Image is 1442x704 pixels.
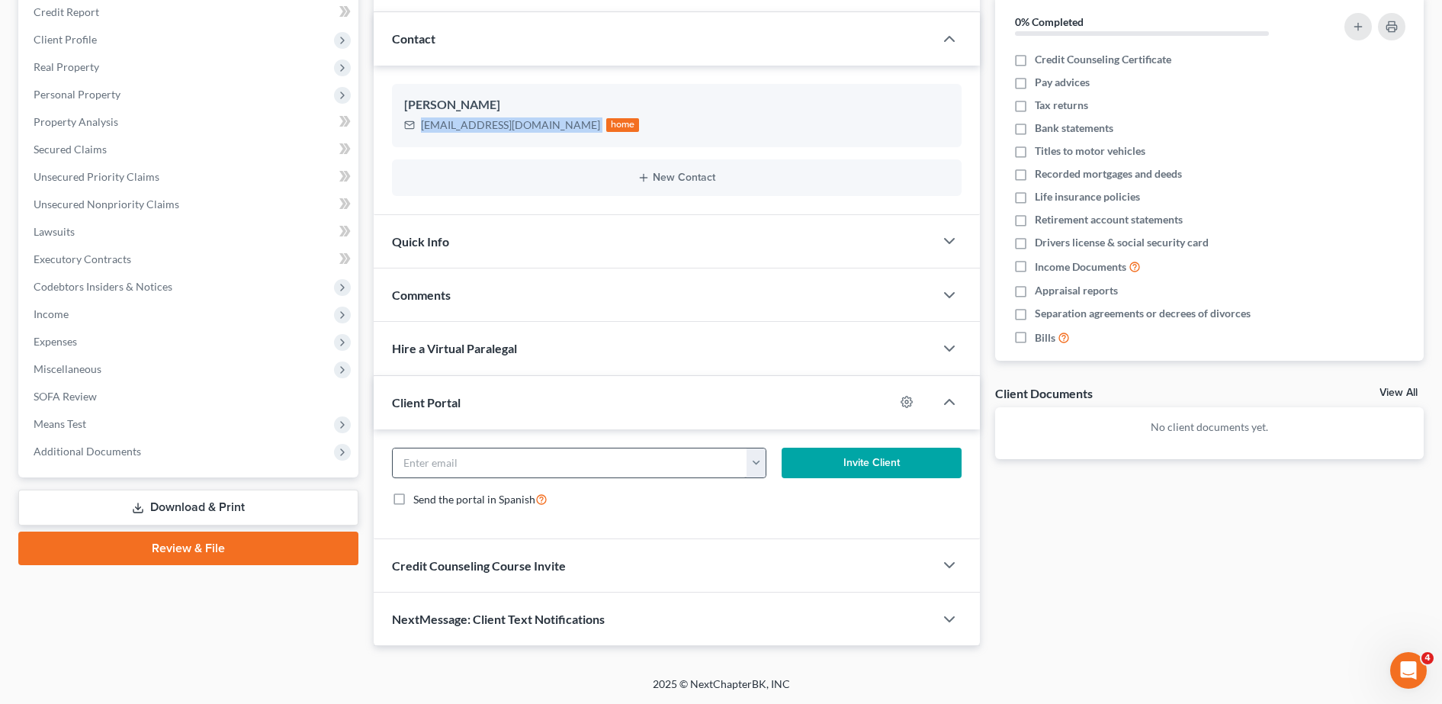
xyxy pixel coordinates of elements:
[34,33,97,46] span: Client Profile
[34,198,179,211] span: Unsecured Nonpriority Claims
[34,115,118,128] span: Property Analysis
[18,532,358,565] a: Review & File
[421,117,600,133] div: [EMAIL_ADDRESS][DOMAIN_NAME]
[393,448,748,477] input: Enter email
[413,493,535,506] span: Send the portal in Spanish
[34,390,97,403] span: SOFA Review
[392,288,451,302] span: Comments
[1035,98,1088,113] span: Tax returns
[392,558,566,573] span: Credit Counseling Course Invite
[1035,189,1140,204] span: Life insurance policies
[1421,652,1434,664] span: 4
[21,383,358,410] a: SOFA Review
[34,445,141,458] span: Additional Documents
[34,362,101,375] span: Miscellaneous
[34,170,159,183] span: Unsecured Priority Claims
[1035,143,1145,159] span: Titles to motor vehicles
[34,5,99,18] span: Credit Report
[404,96,949,114] div: [PERSON_NAME]
[21,218,358,246] a: Lawsuits
[1035,52,1171,67] span: Credit Counseling Certificate
[392,341,517,355] span: Hire a Virtual Paralegal
[18,490,358,526] a: Download & Print
[34,335,77,348] span: Expenses
[404,172,949,184] button: New Contact
[392,612,605,626] span: NextMessage: Client Text Notifications
[782,448,962,478] button: Invite Client
[34,225,75,238] span: Lawsuits
[392,31,435,46] span: Contact
[1035,259,1126,275] span: Income Documents
[1035,235,1209,250] span: Drivers license & social security card
[1035,283,1118,298] span: Appraisal reports
[1390,652,1427,689] iframe: Intercom live chat
[392,234,449,249] span: Quick Info
[1379,387,1418,398] a: View All
[34,280,172,293] span: Codebtors Insiders & Notices
[34,417,86,430] span: Means Test
[34,88,120,101] span: Personal Property
[1035,330,1055,346] span: Bills
[34,307,69,320] span: Income
[21,108,358,136] a: Property Analysis
[34,252,131,265] span: Executory Contracts
[1035,75,1090,90] span: Pay advices
[1035,212,1183,227] span: Retirement account statements
[21,191,358,218] a: Unsecured Nonpriority Claims
[21,136,358,163] a: Secured Claims
[287,677,1156,704] div: 2025 © NextChapterBK, INC
[21,246,358,273] a: Executory Contracts
[34,143,107,156] span: Secured Claims
[392,395,461,410] span: Client Portal
[995,385,1093,401] div: Client Documents
[21,163,358,191] a: Unsecured Priority Claims
[1035,166,1182,182] span: Recorded mortgages and deeds
[1035,306,1251,321] span: Separation agreements or decrees of divorces
[34,60,99,73] span: Real Property
[1015,15,1084,28] strong: 0% Completed
[1035,121,1113,136] span: Bank statements
[606,118,640,132] div: home
[1007,420,1411,435] p: No client documents yet.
